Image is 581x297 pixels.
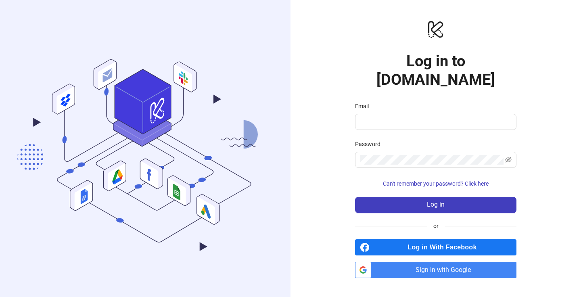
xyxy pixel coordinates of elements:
[373,239,516,255] span: Log in With Facebook
[383,180,489,187] span: Can't remember your password? Click here
[355,262,516,278] a: Sign in with Google
[505,157,512,163] span: eye-invisible
[374,262,516,278] span: Sign in with Google
[355,140,386,148] label: Password
[355,102,374,111] label: Email
[427,222,445,230] span: or
[360,117,510,127] input: Email
[355,178,516,190] button: Can't remember your password? Click here
[355,52,516,89] h1: Log in to [DOMAIN_NAME]
[360,155,504,165] input: Password
[355,180,516,187] a: Can't remember your password? Click here
[355,197,516,213] button: Log in
[427,201,445,208] span: Log in
[355,239,516,255] a: Log in With Facebook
